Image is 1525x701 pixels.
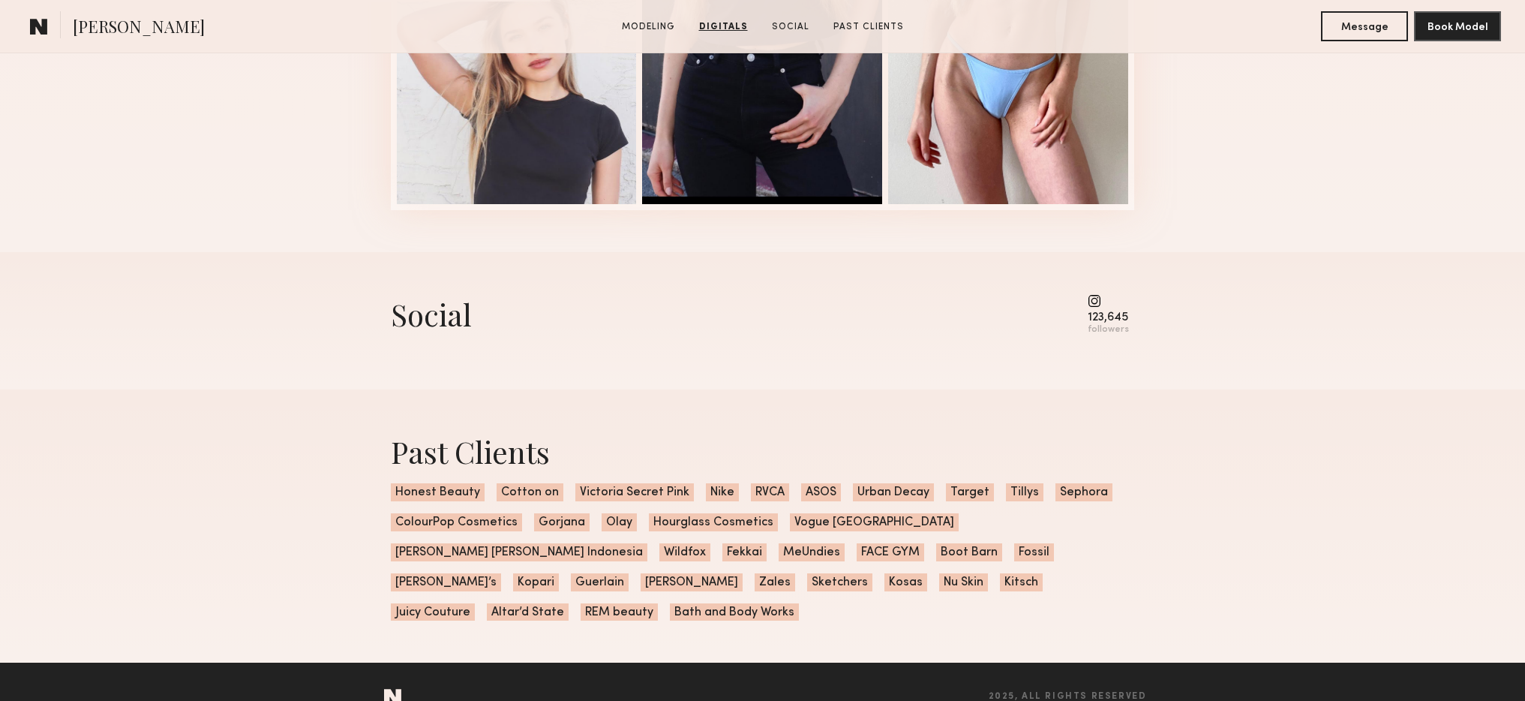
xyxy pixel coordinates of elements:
span: Wildfox [659,543,710,561]
span: Tillys [1006,483,1043,501]
span: Bath and Body Works [670,603,799,621]
span: Victoria Secret Pink [575,483,694,501]
span: Fossil [1014,543,1054,561]
a: Digitals [693,20,754,34]
span: Altar’d State [487,603,569,621]
span: Olay [602,513,637,531]
span: FACE GYM [857,543,924,561]
span: Nu Skin [939,573,988,591]
button: Message [1321,11,1408,41]
span: Hourglass Cosmetics [649,513,778,531]
span: [PERSON_NAME] [73,15,205,41]
span: Zales [755,573,795,591]
span: Kopari [513,573,559,591]
div: followers [1088,324,1129,335]
span: Juicy Couture [391,603,475,621]
a: Book Model [1414,20,1501,32]
span: [PERSON_NAME] [641,573,743,591]
span: Fekkai [722,543,767,561]
span: Kitsch [1000,573,1043,591]
span: Cotton on [497,483,563,501]
span: ASOS [801,483,841,501]
span: [PERSON_NAME] [PERSON_NAME] Indonesia [391,543,647,561]
a: Past Clients [827,20,910,34]
span: [PERSON_NAME]’s [391,573,501,591]
span: Urban Decay [853,483,934,501]
span: Honest Beauty [391,483,485,501]
div: 123,645 [1088,312,1129,323]
span: Guerlain [571,573,629,591]
span: Sephora [1055,483,1112,501]
a: Social [766,20,815,34]
span: MeUndies [779,543,845,561]
div: Past Clients [391,432,1135,471]
span: Boot Barn [936,543,1002,561]
span: Nike [706,483,739,501]
div: Social [391,294,472,334]
button: Book Model [1414,11,1501,41]
a: Modeling [616,20,681,34]
span: Vogue [GEOGRAPHIC_DATA] [790,513,959,531]
span: Target [946,483,994,501]
span: Kosas [884,573,927,591]
span: Sketchers [807,573,872,591]
span: ColourPop Cosmetics [391,513,522,531]
span: RVCA [751,483,789,501]
span: REM beauty [581,603,658,621]
span: Gorjana [534,513,590,531]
